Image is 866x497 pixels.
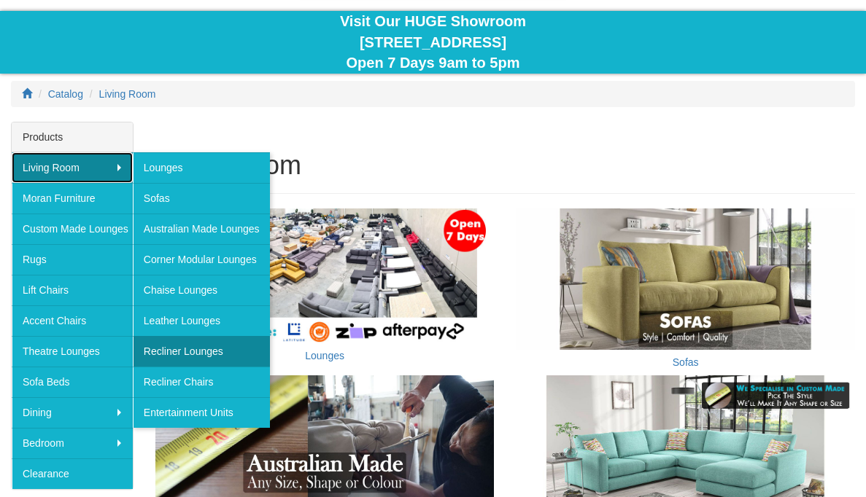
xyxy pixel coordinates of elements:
a: Living Room [12,152,133,183]
a: Lounges [305,350,344,361]
a: Entertainment Units [133,397,270,428]
a: Custom Made Lounges [12,214,133,244]
a: Moran Furniture [12,183,133,214]
a: Living Room [99,88,156,100]
a: Lounges [133,152,270,183]
a: Recliner Chairs [133,367,270,397]
a: Corner Modular Lounges [133,244,270,275]
a: Sofa Beds [12,367,133,397]
a: Bedroom [12,428,133,458]
img: Lounges [155,208,495,343]
div: Products [12,122,133,152]
a: Sofas [133,183,270,214]
a: Theatre Lounges [12,336,133,367]
a: Catalog [48,88,83,100]
div: Visit Our HUGE Showroom [STREET_ADDRESS] Open 7 Days 9am to 5pm [11,11,855,74]
a: Leather Lounges [133,305,270,336]
a: Clearance [12,458,133,489]
a: Lift Chairs [12,275,133,305]
a: Australian Made Lounges [133,214,270,244]
a: Accent Chairs [12,305,133,336]
a: Dining [12,397,133,428]
a: Chaise Lounges [133,275,270,305]
a: Sofas [673,356,699,368]
h1: Living Room [155,151,855,180]
img: Sofas [516,208,855,350]
a: Rugs [12,244,133,275]
a: Recliner Lounges [133,336,270,367]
